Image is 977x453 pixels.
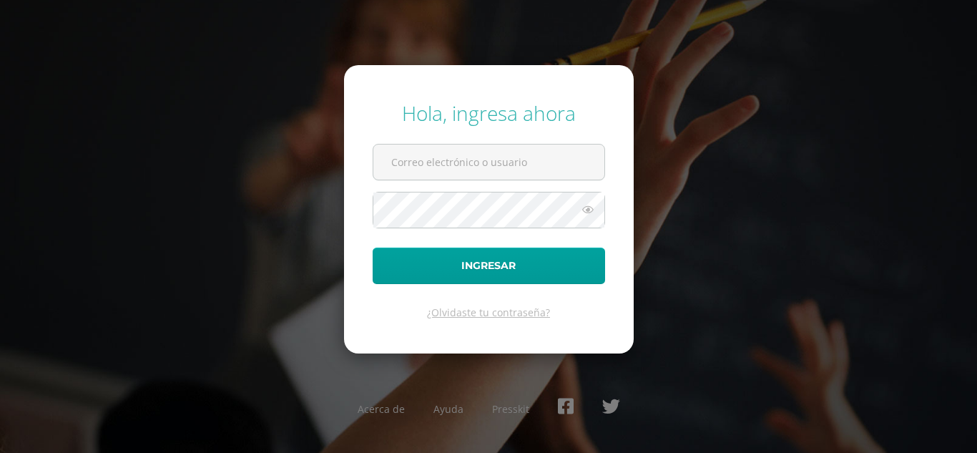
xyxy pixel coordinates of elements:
[373,145,604,180] input: Correo electrónico o usuario
[427,306,550,319] a: ¿Olvidaste tu contraseña?
[373,99,605,127] div: Hola, ingresa ahora
[358,402,405,416] a: Acerca de
[492,402,529,416] a: Presskit
[373,248,605,284] button: Ingresar
[433,402,463,416] a: Ayuda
